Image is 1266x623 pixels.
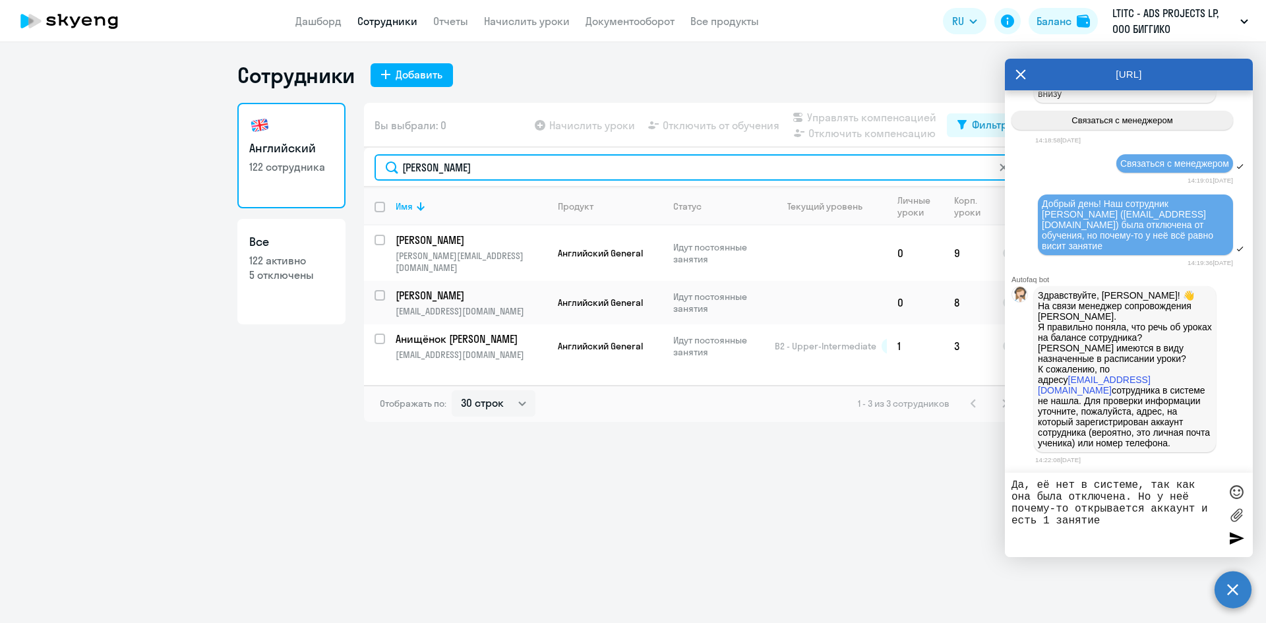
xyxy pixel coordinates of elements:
p: [EMAIL_ADDRESS][DOMAIN_NAME] [396,349,547,361]
p: [EMAIL_ADDRESS][DOMAIN_NAME] [396,305,547,317]
td: 9 [944,225,992,281]
button: RU [943,8,986,34]
button: Балансbalance [1029,8,1098,34]
div: Autofaq bot [1011,276,1253,283]
button: Связаться с менеджером [1011,111,1233,130]
a: Дашборд [295,15,342,28]
p: LTITC - ADS PROJECTS LP, ООО БИГГИКО [1112,5,1235,37]
a: [EMAIL_ADDRESS][DOMAIN_NAME] [1038,374,1151,396]
p: [PERSON_NAME] [396,233,545,247]
time: 14:19:36[DATE] [1188,259,1233,266]
span: Добрый день! Наш сотрудник [PERSON_NAME] ([EMAIL_ADDRESS][DOMAIN_NAME]) была отключена от обучени... [1042,198,1216,251]
div: Личные уроки [897,194,934,218]
td: 1 [887,324,944,368]
td: 3 [944,324,992,368]
button: LTITC - ADS PROJECTS LP, ООО БИГГИКО [1106,5,1255,37]
div: Добавить [396,67,442,82]
div: Имя [396,200,547,212]
img: bot avatar [1012,287,1029,306]
time: 14:19:01[DATE] [1188,177,1233,184]
a: Английский122 сотрудника [237,103,346,208]
td: 0 [887,281,944,324]
div: Баланс [1037,13,1071,29]
div: Статус [673,200,702,212]
input: Поиск по имени, email, продукту или статусу [375,154,1018,181]
p: [PERSON_NAME][EMAIL_ADDRESS][DOMAIN_NAME] [396,250,547,274]
span: Английский General [558,247,643,259]
p: Идут постоянные занятия [673,241,764,265]
a: Отчеты [433,15,468,28]
div: Личные уроки [897,194,943,218]
div: Текущий уровень [787,200,862,212]
p: Анищёнок [PERSON_NAME] [396,332,545,346]
img: english [249,115,270,136]
time: 14:18:58[DATE] [1035,136,1081,144]
span: RU [952,13,964,29]
div: Текущий уровень [775,200,886,212]
span: Связаться с менеджером [1071,115,1172,125]
a: Сотрудники [357,15,417,28]
span: Английский General [558,297,643,309]
h3: Все [249,233,334,251]
p: На связи менеджер сопровождения [PERSON_NAME]. Я правильно поняла, что речь об уроках на балансе ... [1038,301,1212,448]
p: Идут постоянные занятия [673,334,764,358]
a: [PERSON_NAME] [396,288,547,303]
span: Вы выбрали: 0 [375,117,446,133]
a: Начислить уроки [484,15,570,28]
div: Имя [396,200,413,212]
div: Статус [673,200,764,212]
span: 1 - 3 из 3 сотрудников [858,398,950,409]
div: Корп. уроки [954,194,991,218]
a: Все продукты [690,15,759,28]
a: Документооборот [586,15,675,28]
button: Фильтр [947,113,1018,137]
p: Здравствуйте, [PERSON_NAME]! 👋 [1038,290,1212,301]
a: Все122 активно5 отключены [237,219,346,324]
button: Добавить [371,63,453,87]
div: Фильтр [972,117,1008,133]
time: 14:22:08[DATE] [1035,456,1081,463]
td: 0 [887,225,944,281]
span: Связаться с менеджером [1120,158,1229,169]
img: balance [1077,15,1090,28]
div: Продукт [558,200,662,212]
p: 122 сотрудника [249,160,334,174]
label: Лимит 10 файлов [1226,505,1246,525]
span: Отображать по: [380,398,446,409]
a: Анищёнок [PERSON_NAME] [396,332,547,346]
td: 8 [944,281,992,324]
textarea: Да, её нет в системе, так как она была отключена. Но у неё почему-то открывается аккаунт и есть 1... [1011,479,1220,550]
p: [PERSON_NAME] [396,288,545,303]
p: Идут постоянные занятия [673,291,764,314]
p: 122 активно [249,253,334,268]
h1: Сотрудники [237,62,355,88]
a: [PERSON_NAME] [396,233,547,247]
h3: Английский [249,140,334,157]
span: B2 - Upper-Intermediate [775,340,876,352]
div: Продукт [558,200,593,212]
p: 5 отключены [249,268,334,282]
div: Корп. уроки [954,194,982,218]
span: Английский General [558,340,643,352]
